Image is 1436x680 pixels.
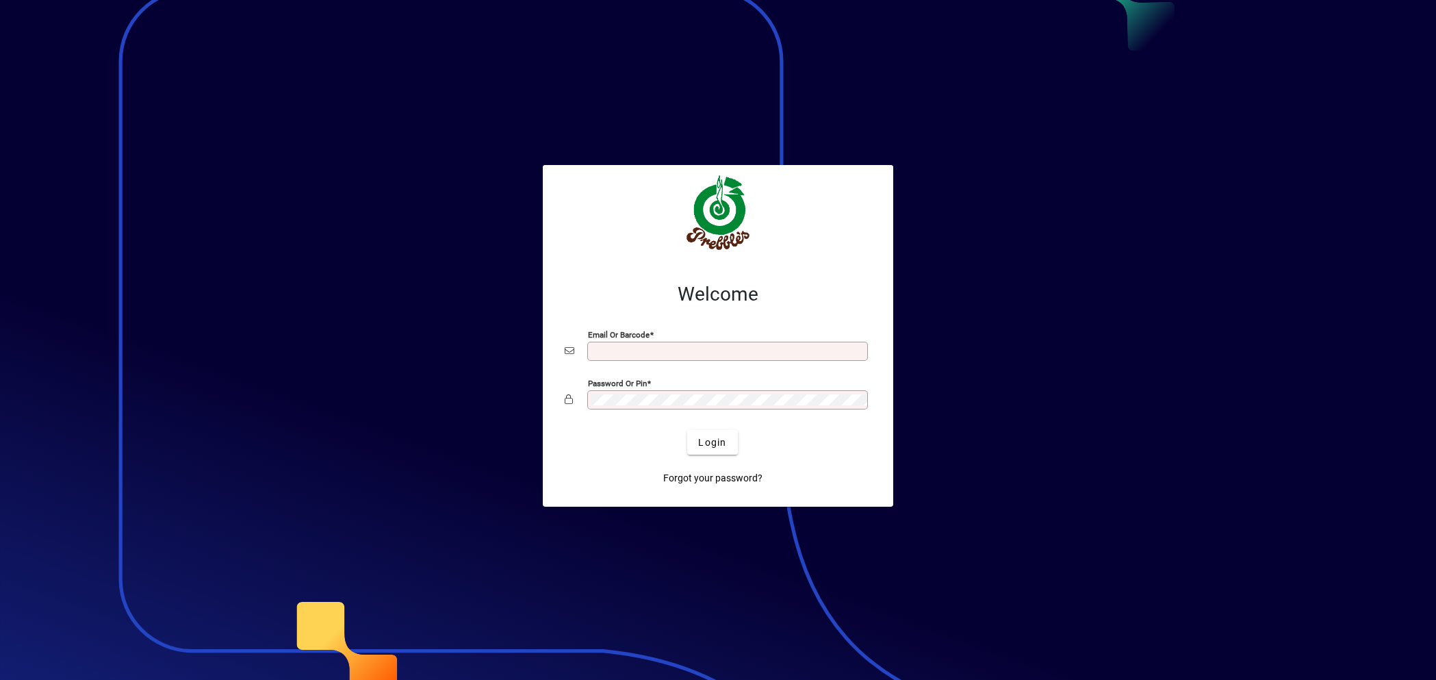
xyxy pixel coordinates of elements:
[698,436,726,450] span: Login
[565,283,871,306] h2: Welcome
[658,466,768,490] a: Forgot your password?
[663,471,762,486] span: Forgot your password?
[588,379,647,388] mat-label: Password or Pin
[687,430,737,455] button: Login
[588,330,650,340] mat-label: Email or Barcode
